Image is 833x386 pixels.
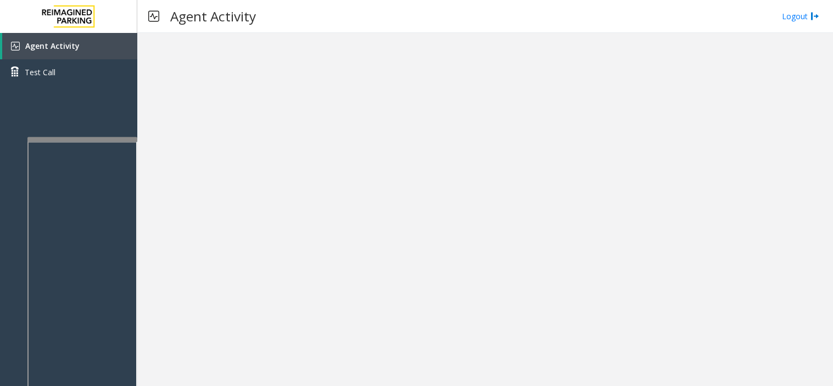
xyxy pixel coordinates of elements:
a: Agent Activity [2,33,137,59]
a: Logout [782,10,819,22]
img: logout [810,10,819,22]
span: Test Call [25,66,55,78]
h3: Agent Activity [165,3,261,30]
img: pageIcon [148,3,159,30]
img: 'icon' [11,42,20,51]
span: Agent Activity [25,41,80,51]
